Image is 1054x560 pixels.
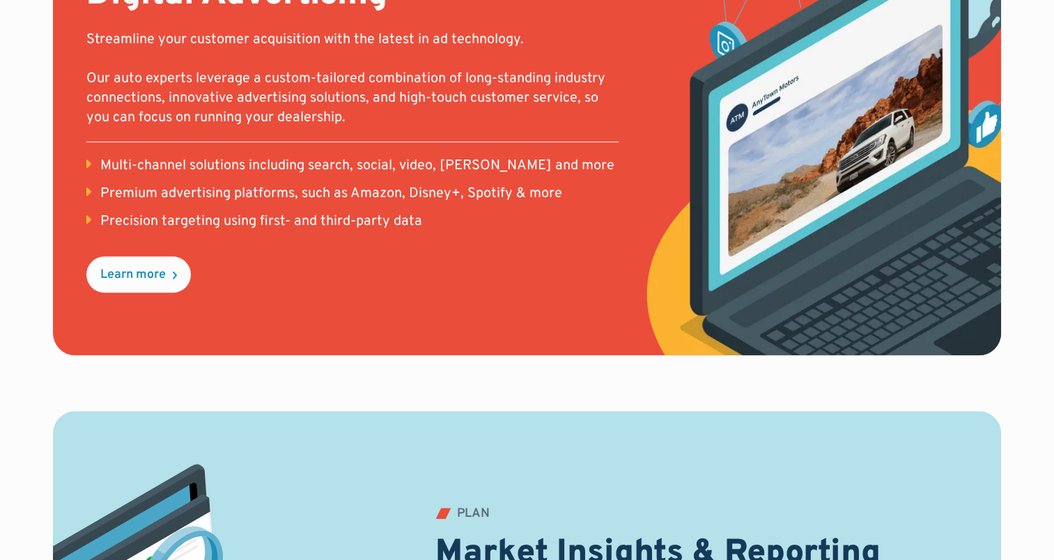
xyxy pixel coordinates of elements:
[457,508,490,520] div: PLAN
[86,256,191,293] a: Learn more
[100,212,422,231] div: Precision targeting using first- and third-party data
[100,156,614,176] div: Multi-channel solutions including search, social, video, [PERSON_NAME] and more
[100,269,166,281] div: Learn more
[86,30,619,127] p: Streamline your customer acquisition with the latest in ad technology. Our auto experts leverage ...
[100,184,562,203] div: Premium advertising platforms, such as Amazon, Disney+, Spotify & more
